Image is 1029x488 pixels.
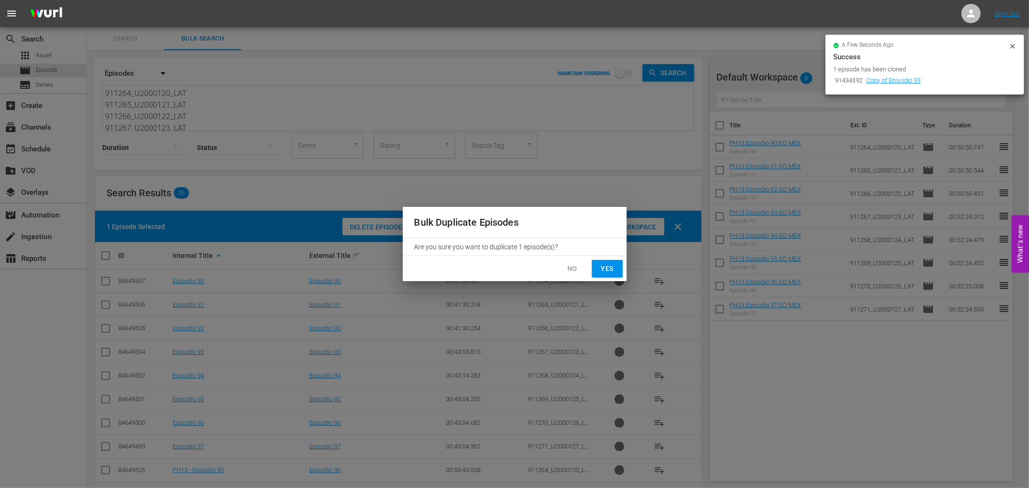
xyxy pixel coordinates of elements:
[833,51,1016,63] div: Success
[600,263,615,275] span: Yes
[414,215,615,230] h2: Bulk Duplicate Episodes
[557,260,588,278] button: No
[565,263,580,275] span: No
[1012,216,1029,273] button: Open Feedback Widget
[842,41,894,49] span: a few seconds ago
[833,74,864,87] td: 91434392
[6,8,17,19] span: menu
[995,10,1020,17] a: Sign Out
[833,65,1006,74] div: 1 episode has been cloned
[866,77,921,84] a: Copy of Episodio 93
[403,238,627,256] div: Are you sure you want to duplicate 1 episode(s)?
[23,2,69,25] img: ans4CAIJ8jUAAAAAAAAAAAAAAAAAAAAAAAAgQb4GAAAAAAAAAAAAAAAAAAAAAAAAJMjXAAAAAAAAAAAAAAAAAAAAAAAAgAT5G...
[592,260,623,278] button: Yes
